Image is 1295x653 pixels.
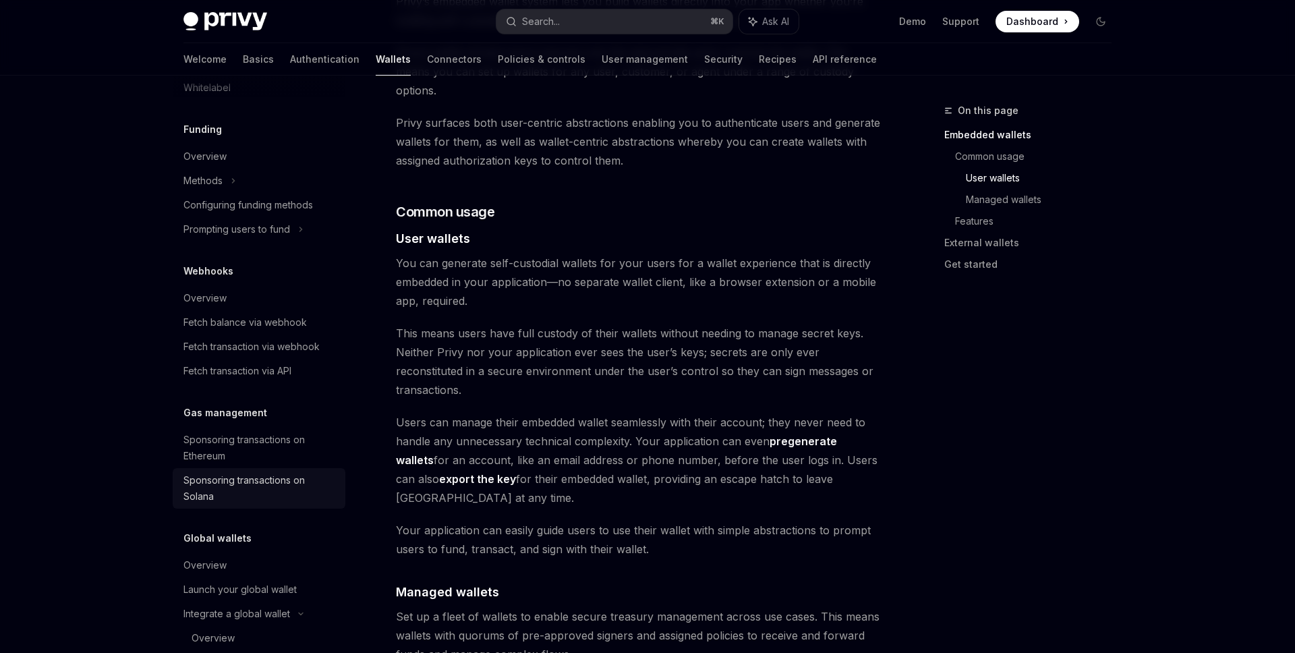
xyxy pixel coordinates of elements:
span: User wallets [396,229,470,248]
span: ⌘ K [710,16,724,27]
a: Managed wallets [966,189,1122,210]
a: User wallets [966,167,1122,189]
h5: Global wallets [183,530,252,546]
a: Overview [173,553,345,577]
div: Sponsoring transactions on Solana [183,472,337,505]
a: Security [704,43,743,76]
h5: Funding [183,121,222,138]
a: Sponsoring transactions on Ethereum [173,428,345,468]
a: Demo [899,15,926,28]
a: Overview [173,144,345,169]
a: Overview [173,626,345,650]
div: Overview [183,557,227,573]
div: Fetch transaction via API [183,363,291,379]
div: Overview [183,148,227,165]
a: Authentication [290,43,359,76]
span: Your application can easily guide users to use their wallet with simple abstractions to prompt us... [396,521,882,559]
div: Prompting users to fund [183,221,290,237]
span: Ask AI [762,15,789,28]
span: Common usage [396,202,494,221]
div: Sponsoring transactions on Ethereum [183,432,337,464]
span: This means users have full custody of their wallets without needing to manage secret keys. Neithe... [396,324,882,399]
h5: Webhooks [183,263,233,279]
a: Fetch balance via webhook [173,310,345,335]
span: Users can manage their embedded wallet seamlessly with their account; they never need to handle a... [396,413,882,507]
a: External wallets [944,232,1122,254]
a: Overview [173,286,345,310]
a: Recipes [759,43,797,76]
div: Launch your global wallet [183,581,297,598]
a: Get started [944,254,1122,275]
div: Methods [183,173,223,189]
button: Search...⌘K [496,9,732,34]
a: Embedded wallets [944,124,1122,146]
span: On this page [958,103,1018,119]
a: Fetch transaction via API [173,359,345,383]
a: Policies & controls [498,43,585,76]
a: Common usage [955,146,1122,167]
a: Configuring funding methods [173,193,345,217]
a: Support [942,15,979,28]
span: You can generate self-custodial wallets for your users for a wallet experience that is directly e... [396,254,882,310]
a: API reference [813,43,877,76]
div: Fetch balance via webhook [183,314,307,331]
div: Configuring funding methods [183,197,313,213]
span: Privy surfaces both user-centric abstractions enabling you to authenticate users and generate wal... [396,113,882,170]
a: Dashboard [996,11,1079,32]
div: Search... [522,13,560,30]
a: Launch your global wallet [173,577,345,602]
button: Ask AI [739,9,799,34]
a: User management [602,43,688,76]
div: Integrate a global wallet [183,606,290,622]
a: Features [955,210,1122,232]
div: Overview [192,630,235,646]
img: dark logo [183,12,267,31]
a: Wallets [376,43,411,76]
span: Dashboard [1006,15,1058,28]
a: Basics [243,43,274,76]
div: Overview [183,290,227,306]
button: Toggle dark mode [1090,11,1112,32]
a: Sponsoring transactions on Solana [173,468,345,509]
div: Fetch transaction via webhook [183,339,320,355]
a: Welcome [183,43,227,76]
h5: Gas management [183,405,267,421]
a: export the key [439,472,516,486]
a: Fetch transaction via webhook [173,335,345,359]
a: Connectors [427,43,482,76]
span: Managed wallets [396,583,499,601]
